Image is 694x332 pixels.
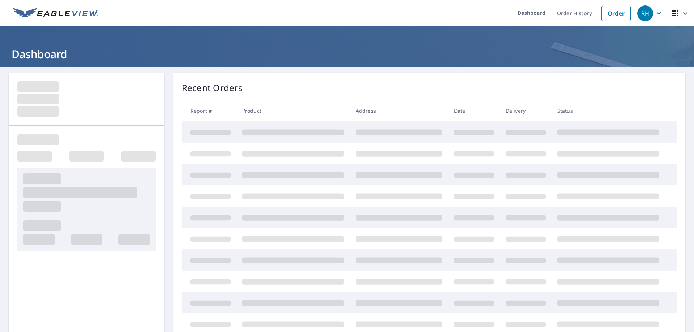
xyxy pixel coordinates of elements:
p: Recent Orders [182,81,243,94]
div: RH [637,5,653,21]
th: Date [448,100,500,121]
th: Delivery [500,100,552,121]
th: Report # [182,100,236,121]
th: Status [552,100,665,121]
img: EV Logo [13,8,98,19]
h1: Dashboard [9,47,685,61]
th: Address [350,100,448,121]
th: Product [236,100,350,121]
a: Order [601,6,631,21]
